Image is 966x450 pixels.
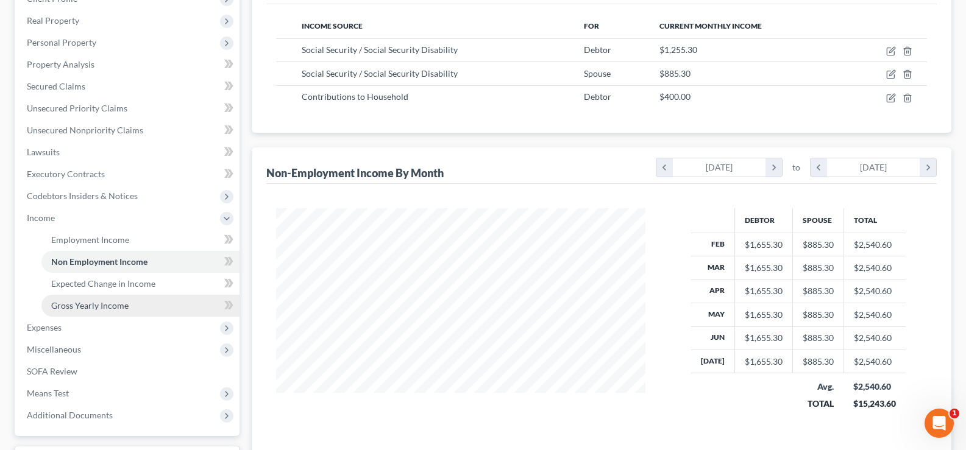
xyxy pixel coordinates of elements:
[656,158,673,177] i: chevron_left
[17,54,240,76] a: Property Analysis
[27,103,127,113] span: Unsecured Priority Claims
[745,332,783,344] div: $1,655.30
[745,356,783,368] div: $1,655.30
[691,350,735,373] th: [DATE]
[843,233,906,256] td: $2,540.60
[843,208,906,233] th: Total
[584,91,611,102] span: Debtor
[925,409,954,438] iframe: Intercom live chat
[41,273,240,295] a: Expected Change in Income
[803,285,834,297] div: $885.30
[17,141,240,163] a: Lawsuits
[843,256,906,279] td: $2,540.60
[691,279,735,303] th: Apr
[584,44,611,55] span: Debtor
[17,119,240,141] a: Unsecured Nonpriority Claims
[843,279,906,303] td: $2,540.60
[802,398,834,410] div: TOTAL
[302,91,408,102] span: Contributions to Household
[802,381,834,393] div: Avg.
[691,303,735,326] th: May
[673,158,766,177] div: [DATE]
[17,163,240,185] a: Executory Contracts
[734,208,792,233] th: Debtor
[27,169,105,179] span: Executory Contracts
[659,91,691,102] span: $400.00
[659,21,762,30] span: Current Monthly Income
[27,15,79,26] span: Real Property
[41,229,240,251] a: Employment Income
[27,125,143,135] span: Unsecured Nonpriority Claims
[803,239,834,251] div: $885.30
[41,251,240,273] a: Non Employment Income
[803,332,834,344] div: $885.30
[27,344,81,354] span: Miscellaneous
[27,322,62,332] span: Expenses
[659,68,691,79] span: $885.30
[920,158,936,177] i: chevron_right
[745,285,783,297] div: $1,655.30
[302,21,363,30] span: Income Source
[51,278,155,289] span: Expected Change in Income
[584,68,611,79] span: Spouse
[27,410,113,420] span: Additional Documents
[792,208,843,233] th: Spouse
[584,21,599,30] span: For
[27,59,94,69] span: Property Analysis
[302,68,458,79] span: Social Security / Social Security Disability
[659,44,697,55] span: $1,255.30
[827,158,920,177] div: [DATE]
[27,81,85,91] span: Secured Claims
[843,326,906,350] td: $2,540.60
[853,398,896,410] div: $15,243.60
[691,326,735,350] th: Jun
[792,161,800,174] span: to
[27,366,77,376] span: SOFA Review
[803,356,834,368] div: $885.30
[27,37,96,47] span: Personal Property
[51,234,129,245] span: Employment Income
[745,262,783,274] div: $1,655.30
[803,309,834,321] div: $885.30
[745,239,783,251] div: $1,655.30
[51,300,129,311] span: Gross Yearly Income
[745,309,783,321] div: $1,655.30
[302,44,458,55] span: Social Security / Social Security Disability
[41,295,240,317] a: Gross Yearly Income
[266,166,444,180] div: Non-Employment Income By Month
[765,158,782,177] i: chevron_right
[803,262,834,274] div: $885.30
[27,388,69,398] span: Means Test
[17,76,240,97] a: Secured Claims
[691,256,735,279] th: Mar
[843,350,906,373] td: $2,540.60
[950,409,959,418] span: 1
[853,381,896,393] div: $2,540.60
[51,256,147,267] span: Non Employment Income
[17,360,240,382] a: SOFA Review
[27,213,55,223] span: Income
[811,158,827,177] i: chevron_left
[27,147,60,157] span: Lawsuits
[17,97,240,119] a: Unsecured Priority Claims
[27,191,138,201] span: Codebtors Insiders & Notices
[691,233,735,256] th: Feb
[843,303,906,326] td: $2,540.60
